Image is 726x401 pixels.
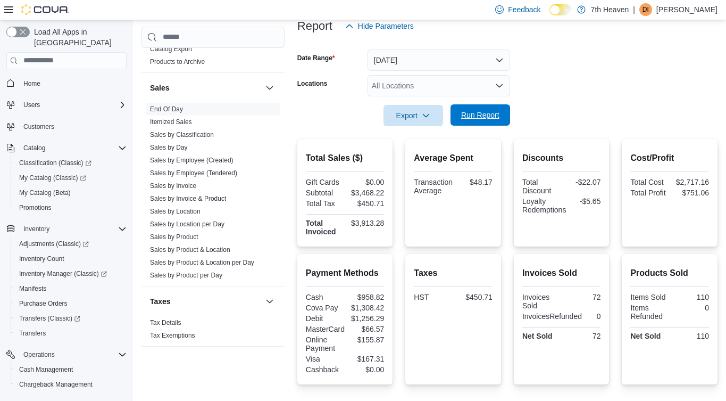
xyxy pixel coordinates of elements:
div: 72 [564,293,601,301]
div: $66.57 [349,325,384,333]
div: Sales [141,103,285,286]
span: Inventory [23,225,49,233]
h2: Total Sales ($) [306,152,385,165]
div: -$5.65 [570,197,600,206]
div: Gift Cards [306,178,343,186]
span: Cash Management [19,365,73,374]
span: Hide Parameters [358,21,414,31]
input: Dark Mode [549,4,572,15]
span: Operations [19,348,127,361]
span: Customers [23,122,54,131]
span: Transfers (Classic) [15,312,127,325]
span: Sales by Invoice & Product [150,194,226,203]
span: Sales by Product & Location [150,245,230,254]
a: Purchase Orders [15,297,72,310]
span: Manifests [15,282,127,295]
a: Sales by Classification [150,131,214,138]
a: Adjustments (Classic) [11,236,131,251]
span: Inventory Count [19,255,64,263]
button: Taxes [150,296,261,307]
button: Inventory Count [11,251,131,266]
a: Sales by Day [150,144,188,151]
button: Sales [263,81,276,94]
div: MasterCard [306,325,345,333]
div: $3,468.22 [347,189,385,197]
span: Promotions [19,203,52,212]
a: Cash Management [15,363,77,376]
span: Chargeback Management [19,380,93,389]
div: 0 [672,304,709,312]
span: Sales by Product [150,233,198,241]
button: Purchase Orders [11,296,131,311]
a: Sales by Employee (Tendered) [150,169,237,177]
a: Transfers (Classic) [11,311,131,326]
a: Catalog Export [150,45,192,53]
div: Items Refunded [630,304,667,321]
div: Demetri Ioannides [639,3,652,16]
span: Dark Mode [549,15,550,16]
button: My Catalog (Beta) [11,185,131,200]
a: Inventory Count [15,252,69,265]
h3: Report [297,20,332,32]
h2: Average Spent [414,152,493,165]
a: Sales by Product & Location [150,246,230,253]
div: Cashback [306,365,343,374]
div: Transaction Average [414,178,453,195]
div: Taxes [141,316,285,346]
a: Tax Details [150,319,181,326]
h2: Cost/Profit [630,152,709,165]
button: Open list of options [495,81,504,90]
div: $0.00 [347,178,385,186]
div: $48.17 [457,178,493,186]
button: [DATE] [368,50,510,71]
div: -$22.07 [564,178,601,186]
span: Manifests [19,284,46,293]
button: Customers [2,119,131,134]
div: Total Discount [522,178,560,195]
button: Cash Management [11,362,131,377]
div: $3,913.28 [347,219,385,227]
button: Inventory [2,222,131,236]
span: Adjustments (Classic) [15,238,127,250]
span: Customers [19,120,127,133]
button: Export [383,105,443,126]
div: Total Tax [306,199,343,208]
a: Tax Exemptions [150,332,195,339]
span: Catalog [23,144,45,152]
a: Products to Archive [150,58,205,66]
button: Users [19,99,44,111]
div: InvoicesRefunded [522,312,582,321]
span: Load All Apps in [GEOGRAPHIC_DATA] [30,27,127,48]
a: Promotions [15,201,56,214]
button: Manifests [11,281,131,296]
span: Inventory Manager (Classic) [15,267,127,280]
span: Inventory [19,223,127,235]
strong: Total Invoiced [306,219,336,236]
button: Promotions [11,200,131,215]
span: Transfers [19,329,46,338]
div: Total Cost [630,178,667,186]
div: $0.00 [347,365,385,374]
img: Cova [21,4,69,15]
a: Sales by Location [150,208,201,215]
div: $751.06 [672,189,709,197]
button: Catalog [19,142,49,154]
a: Chargeback Management [15,378,97,391]
div: Total Profit [630,189,667,197]
a: Sales by Employee (Created) [150,157,233,164]
a: Transfers (Classic) [15,312,85,325]
a: Itemized Sales [150,118,192,126]
h3: Sales [150,83,170,93]
a: End Of Day [150,105,183,113]
span: Sales by Product & Location per Day [150,258,254,267]
span: Feedback [508,4,540,15]
span: Sales by Invoice [150,182,196,190]
a: Classification (Classic) [15,157,96,169]
span: Adjustments (Classic) [19,240,89,248]
span: Home [19,77,127,90]
span: My Catalog (Beta) [19,189,71,197]
div: Subtotal [306,189,343,197]
span: Tax Details [150,318,181,327]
